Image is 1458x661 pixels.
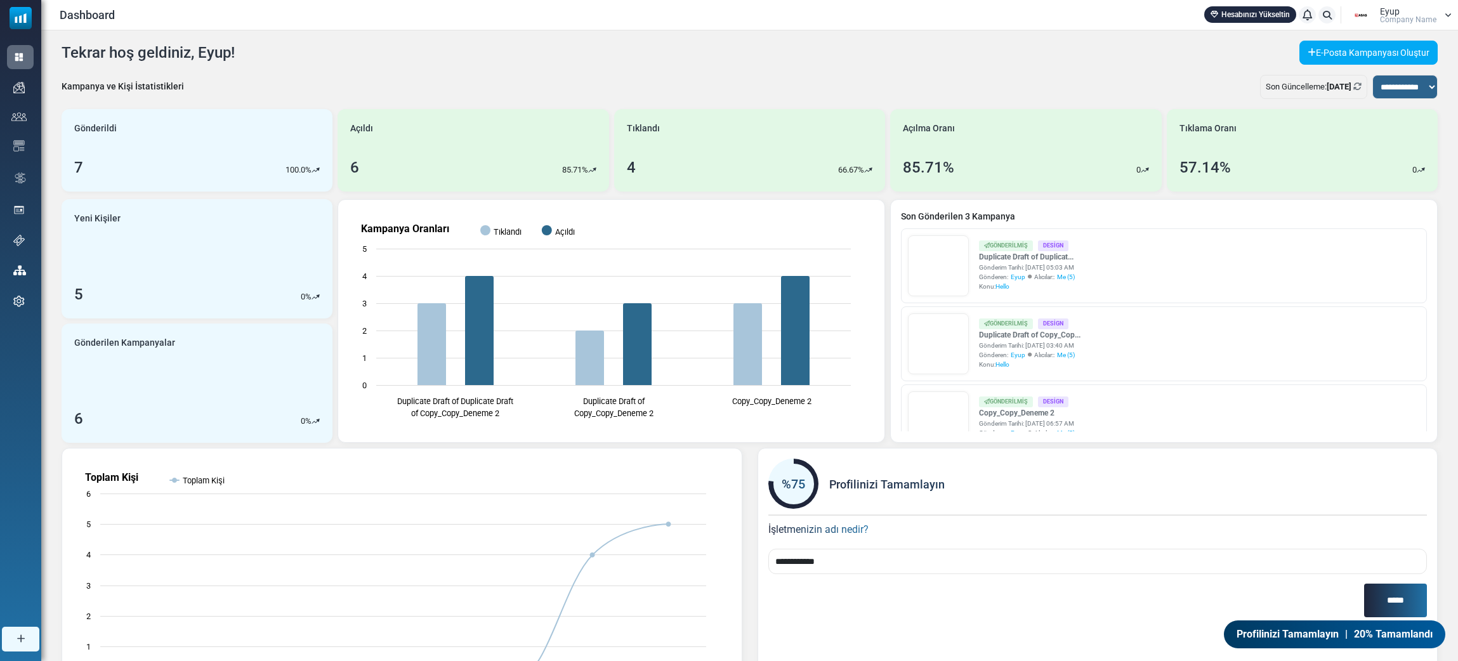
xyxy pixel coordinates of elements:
[85,471,138,483] text: Toplam Kişi
[979,263,1075,272] div: Gönderim Tarihi: [DATE] 05:03 AM
[903,122,955,135] span: Açılma Oranı
[627,122,660,135] span: Tıklandı
[1057,272,1075,282] a: Me (5)
[1345,6,1377,25] img: User Logo
[995,361,1009,368] span: Hello
[979,407,1075,419] a: Copy_Copy_Deneme 2
[979,396,1033,407] div: Gönderilmiş
[74,336,175,350] span: Gönderilen Kampanyalar
[1011,428,1025,438] span: Eyup
[10,7,32,29] img: mailsoftly_icon_blue_white.svg
[1011,272,1025,282] span: Eyup
[555,227,575,237] text: Açıldı
[301,415,320,428] div: %
[13,82,25,93] img: campaigns-icon.png
[60,6,115,23] span: Dashboard
[979,428,1075,438] div: Gönderen: Alıcılar::
[13,51,25,63] img: dashboard-icon-active.svg
[1237,627,1339,642] span: Profilinizi Tamamlayın
[301,291,320,303] div: %
[350,156,359,179] div: 6
[13,140,25,152] img: email-templates-icon.svg
[74,283,83,306] div: 5
[183,476,225,485] text: Toplam Kişi
[768,459,1428,509] div: Profilinizi Tamamlayın
[11,112,27,121] img: contacts-icon.svg
[86,520,91,529] text: 5
[1204,6,1296,23] a: Hesabınızı Yükseltin
[398,396,514,418] text: Duplicate Draft of Duplicate Draft of Copy_Copy_Deneme 2
[838,164,864,176] p: 66.67%
[301,291,305,303] p: 0
[1412,164,1417,176] p: 0
[1057,428,1075,438] a: Me (5)
[903,156,954,179] div: 85.71%
[979,341,1080,350] div: Gönderim Tarihi: [DATE] 03:40 AM
[1380,7,1400,16] span: Eyup
[1353,82,1362,91] a: Refresh Stats
[301,415,305,428] p: 0
[1260,75,1367,99] div: Son Güncelleme:
[348,210,864,432] svg: Kampanya Oranları
[1136,164,1141,176] p: 0
[74,212,121,225] span: Yeni Kişiler
[74,156,83,179] div: 7
[1354,627,1433,642] span: 20% Tamamlandı
[86,581,91,591] text: 3
[362,381,367,390] text: 0
[979,329,1080,341] a: Duplicate Draft of Copy_Cop...
[13,204,25,216] img: landing_pages.svg
[979,318,1033,329] div: Gönderilmiş
[362,244,367,254] text: 5
[13,235,25,246] img: support-icon.svg
[979,350,1080,360] div: Gönderen: Alıcılar::
[362,353,367,363] text: 1
[494,227,522,237] text: Tıklandı
[86,612,91,621] text: 2
[1345,627,1348,642] span: |
[13,171,27,185] img: workflow.svg
[979,282,1075,291] div: Konu:
[1299,41,1438,65] a: E-Posta Kampanyası Oluştur
[74,122,117,135] span: Gönderildi
[627,156,636,179] div: 4
[362,272,367,281] text: 4
[979,419,1075,428] div: Gönderim Tarihi: [DATE] 06:57 AM
[86,550,91,560] text: 4
[74,407,83,430] div: 6
[62,80,184,93] div: Kampanya ve Kişi İstatistikleri
[362,299,367,308] text: 3
[13,296,25,307] img: settings-icon.svg
[1327,82,1351,91] b: [DATE]
[86,642,91,651] text: 1
[979,360,1080,369] div: Konu:
[901,210,1427,223] a: Son Gönderilen 3 Kampanya
[62,44,235,62] h4: Tekrar hoş geldiniz, Eyup!
[732,396,811,406] text: Copy_Copy_Deneme 2
[979,240,1033,251] div: Gönderilmiş
[286,164,312,176] p: 100.0%
[1011,350,1025,360] span: Eyup
[1345,6,1452,25] a: User Logo Eyup Company Name
[1057,350,1075,360] a: Me (5)
[1224,620,1445,648] a: Profilinizi Tamamlayın | 20% Tamamlandı
[62,199,332,318] a: Yeni Kişiler 5 0%
[574,396,653,418] text: Duplicate Draft of Copy_Copy_Deneme 2
[86,489,91,499] text: 6
[1380,16,1436,23] span: Company Name
[979,251,1075,263] a: Duplicate Draft of Duplicat...
[979,272,1075,282] div: Gönderen: Alıcılar::
[768,516,869,537] label: İşletmenizin adı nedir?
[768,474,818,494] div: %75
[362,326,367,336] text: 2
[1179,156,1231,179] div: 57.14%
[1038,240,1068,251] div: Design
[1038,396,1068,407] div: Design
[562,164,588,176] p: 85.71%
[1038,318,1068,329] div: Design
[361,223,449,235] text: Kampanya Oranları
[1179,122,1237,135] span: Tıklama Oranı
[995,283,1009,290] span: Hello
[350,122,373,135] span: Açıldı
